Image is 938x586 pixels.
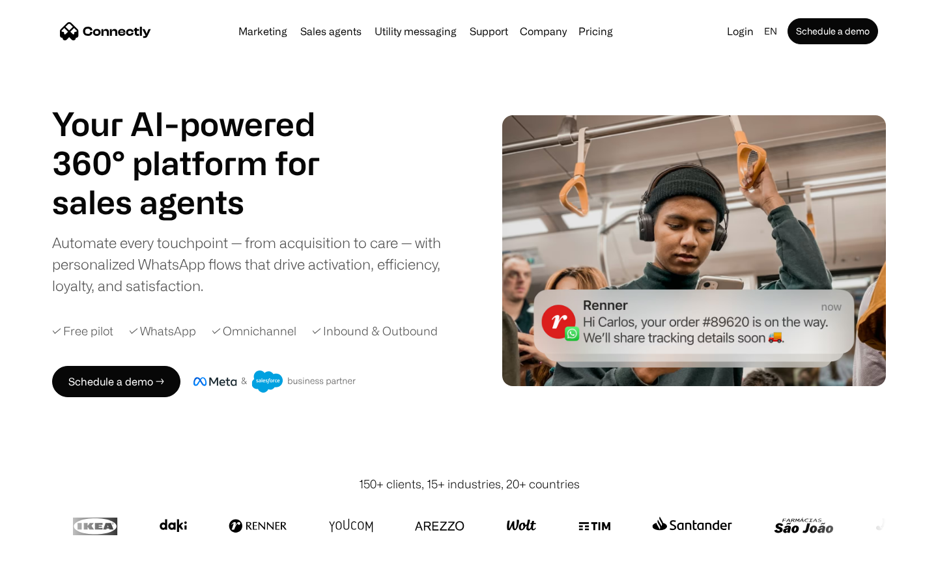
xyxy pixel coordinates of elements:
[52,104,352,182] h1: Your AI-powered 360° platform for
[359,475,580,493] div: 150+ clients, 15+ industries, 20+ countries
[52,322,113,340] div: ✓ Free pilot
[13,562,78,581] aside: Language selected: English
[369,26,462,36] a: Utility messaging
[573,26,618,36] a: Pricing
[295,26,367,36] a: Sales agents
[788,18,878,44] a: Schedule a demo
[212,322,296,340] div: ✓ Omnichannel
[52,232,462,296] div: Automate every touchpoint — from acquisition to care — with personalized WhatsApp flows that driv...
[764,22,777,40] div: en
[312,322,438,340] div: ✓ Inbound & Outbound
[464,26,513,36] a: Support
[722,22,759,40] a: Login
[52,182,352,221] h1: sales agents
[26,563,78,581] ul: Language list
[520,22,567,40] div: Company
[129,322,196,340] div: ✓ WhatsApp
[52,366,180,397] a: Schedule a demo →
[193,370,356,393] img: Meta and Salesforce business partner badge.
[233,26,292,36] a: Marketing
